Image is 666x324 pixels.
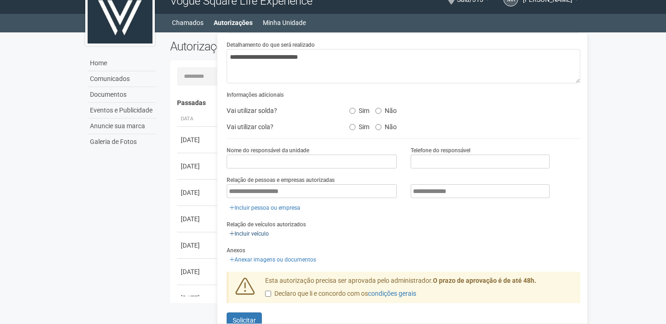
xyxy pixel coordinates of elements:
div: Vai utilizar cola? [220,120,342,134]
div: [DATE] [181,214,215,224]
a: Eventos e Publicidade [88,103,156,118]
a: Minha Unidade [263,16,306,29]
h4: Passadas [177,100,574,106]
label: Declaro que li e concordo com os [265,289,416,299]
label: Sim [349,120,369,131]
a: condições gerais [368,290,416,297]
a: Galeria de Fotos [88,134,156,150]
a: Chamados [172,16,203,29]
a: Anuncie sua marca [88,118,156,134]
a: Comunicados [88,71,156,87]
label: Telefone do responsável [411,146,470,155]
input: Sim [349,124,355,130]
a: Incluir veículo [227,229,272,239]
input: Não [375,124,381,130]
a: Anexar imagens ou documentos [227,255,319,265]
div: [DATE] [181,162,215,171]
label: Anexos [227,246,245,255]
input: Declaro que li e concordo com oscondições gerais [265,291,271,297]
div: [DATE] [181,293,215,303]
div: Esta autorização precisa ser aprovada pelo administrador. [258,276,581,303]
div: [DATE] [181,188,215,197]
strong: O prazo de aprovação é de até 48h. [433,277,536,284]
label: Não [375,104,397,115]
a: Incluir pessoa ou empresa [227,203,303,213]
a: Home [88,56,156,71]
label: Relação de pessoas e empresas autorizadas [227,176,335,184]
label: Sim [349,104,369,115]
label: Não [375,120,397,131]
div: [DATE] [181,267,215,276]
div: Vai utilizar solda? [220,104,342,118]
label: Informações adicionais [227,91,284,99]
span: Solicitar [233,317,256,324]
label: Nome do responsável da unidade [227,146,309,155]
label: Relação de veículos autorizados [227,220,306,229]
input: Não [375,108,381,114]
th: Data [177,112,219,127]
div: [DATE] [181,135,215,144]
a: Autorizações [214,16,253,29]
a: Documentos [88,87,156,103]
h2: Autorizações [170,39,368,53]
div: [DATE] [181,241,215,250]
label: Detalhamento do que será realizado [227,41,315,49]
input: Sim [349,108,355,114]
